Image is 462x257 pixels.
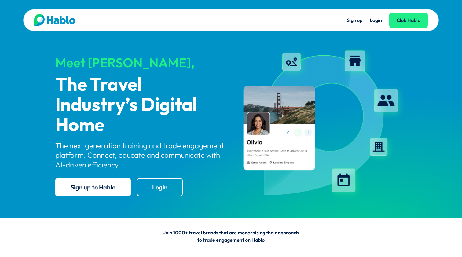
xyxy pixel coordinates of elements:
a: Login [137,178,183,196]
p: The Travel Industry’s Digital Home [55,75,226,136]
a: Sign up to Hablo [55,178,131,196]
a: Sign up [347,17,362,23]
img: Hablo logo main 2 [34,14,75,26]
span: Join 1000+ travel brands that are modernising their approach to trade engagement on Hablo [163,229,299,243]
div: Meet [PERSON_NAME], [55,56,226,70]
p: The next generation training and trade engagement platform. Connect, educate and communicate with... [55,141,226,170]
img: hablo-profile-image [236,46,407,201]
a: Login [370,17,382,23]
a: Club Hablo [389,13,428,28]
